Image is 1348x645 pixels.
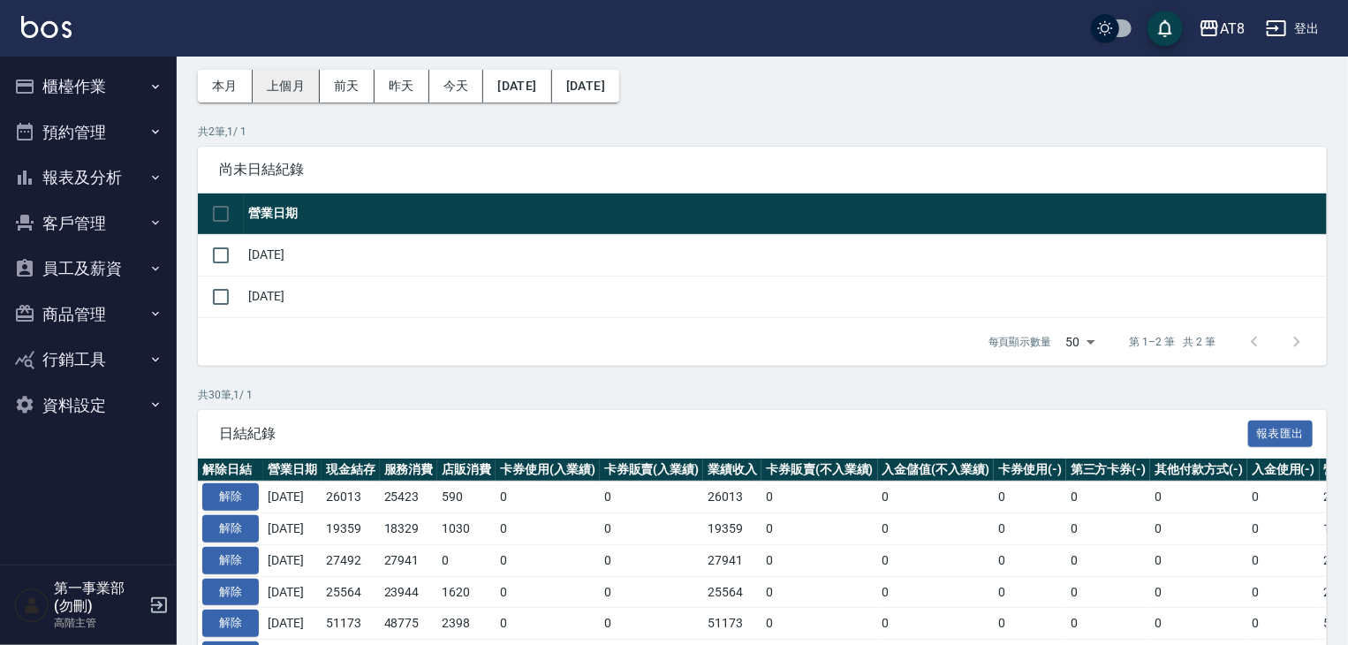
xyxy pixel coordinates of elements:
td: 0 [1066,513,1151,545]
th: 卡券販賣(不入業績) [761,459,878,482]
td: 0 [496,482,600,513]
td: 0 [1150,608,1247,640]
button: save [1147,11,1183,46]
button: 登出 [1259,12,1327,45]
td: 0 [1066,576,1151,608]
button: 櫃檯作業 [7,64,170,110]
th: 卡券販賣(入業績) [600,459,704,482]
td: 1620 [437,576,496,608]
th: 現金結存 [322,459,380,482]
td: 0 [1066,608,1151,640]
button: 客戶管理 [7,201,170,247]
td: 48775 [380,608,438,640]
th: 入金儲值(不入業績) [878,459,995,482]
p: 共 2 筆, 1 / 1 [198,124,1327,140]
th: 第三方卡券(-) [1066,459,1151,482]
td: 0 [761,482,878,513]
td: 0 [600,608,704,640]
button: 本月 [198,70,253,102]
td: 0 [994,482,1066,513]
th: 營業日期 [263,459,322,482]
td: 0 [1247,513,1320,545]
img: Person [14,588,49,623]
td: 0 [761,544,878,576]
td: [DATE] [263,482,322,513]
button: 報表及分析 [7,155,170,201]
td: 51173 [703,608,761,640]
button: 解除 [202,579,259,606]
button: 商品管理 [7,292,170,338]
td: 26013 [322,482,380,513]
button: 資料設定 [7,383,170,429]
p: 高階主管 [54,615,144,631]
td: 19359 [322,513,380,545]
td: [DATE] [263,608,322,640]
td: 0 [437,544,496,576]
button: [DATE] [483,70,551,102]
td: 0 [1150,482,1247,513]
button: [DATE] [552,70,619,102]
td: [DATE] [263,576,322,608]
p: 每頁顯示數量 [988,334,1052,350]
td: 0 [878,544,995,576]
td: 0 [1066,482,1151,513]
button: 前天 [320,70,375,102]
td: 27492 [322,544,380,576]
td: 0 [496,544,600,576]
button: 解除 [202,483,259,511]
td: 25564 [703,576,761,608]
td: 2398 [437,608,496,640]
h5: 第一事業部 (勿刪) [54,580,144,615]
a: 報表匯出 [1248,424,1314,441]
span: 日結紀錄 [219,425,1248,443]
th: 入金使用(-) [1247,459,1320,482]
td: 0 [1150,576,1247,608]
th: 卡券使用(入業績) [496,459,600,482]
th: 店販消費 [437,459,496,482]
th: 服務消費 [380,459,438,482]
td: 0 [1066,544,1151,576]
td: 0 [1247,482,1320,513]
td: 0 [994,544,1066,576]
td: 0 [600,482,704,513]
td: 0 [761,513,878,545]
td: 0 [600,513,704,545]
td: 0 [1150,513,1247,545]
td: 0 [600,544,704,576]
td: [DATE] [244,234,1327,276]
button: 解除 [202,515,259,543]
td: [DATE] [263,513,322,545]
div: 50 [1059,318,1102,366]
td: 25423 [380,482,438,513]
td: 1030 [437,513,496,545]
td: 0 [1247,544,1320,576]
td: 0 [1150,544,1247,576]
td: 0 [878,513,995,545]
button: 昨天 [375,70,429,102]
td: 0 [496,513,600,545]
th: 其他付款方式(-) [1150,459,1247,482]
td: 0 [878,576,995,608]
td: 51173 [322,608,380,640]
td: 590 [437,482,496,513]
button: AT8 [1192,11,1252,47]
td: 0 [496,608,600,640]
th: 卡券使用(-) [994,459,1066,482]
div: AT8 [1220,18,1245,40]
th: 業績收入 [703,459,761,482]
td: 25564 [322,576,380,608]
td: [DATE] [244,276,1327,317]
td: 0 [761,576,878,608]
td: 27941 [703,544,761,576]
td: 0 [994,513,1066,545]
button: 員工及薪資 [7,246,170,292]
span: 尚未日結紀錄 [219,161,1306,178]
td: 0 [600,576,704,608]
p: 共 30 筆, 1 / 1 [198,387,1327,403]
td: 18329 [380,513,438,545]
th: 解除日結 [198,459,263,482]
td: 0 [1247,608,1320,640]
td: 26013 [703,482,761,513]
button: 預約管理 [7,110,170,156]
td: [DATE] [263,544,322,576]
